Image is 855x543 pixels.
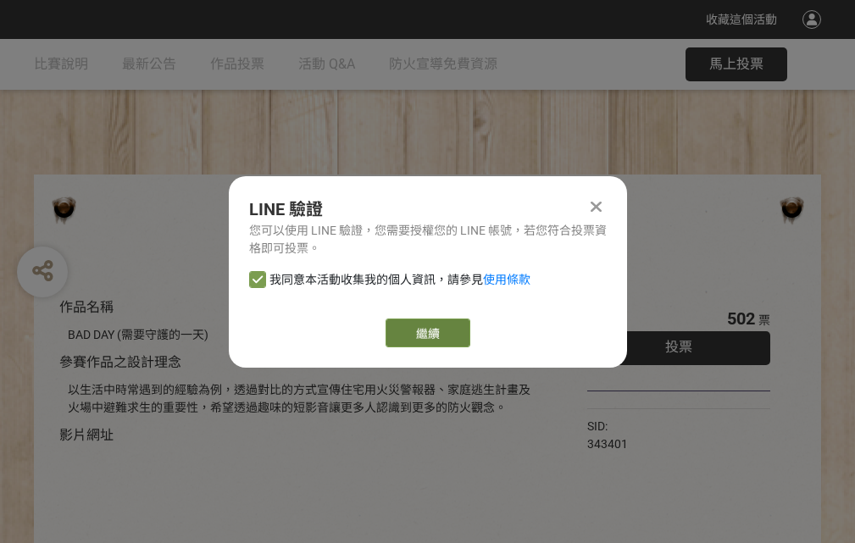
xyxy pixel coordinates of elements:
span: 比賽說明 [34,56,88,72]
div: 您可以使用 LINE 驗證，您需要授權您的 LINE 帳號，若您符合投票資格即可投票。 [249,222,607,258]
span: 影片網址 [59,427,114,443]
span: 作品投票 [210,56,264,72]
span: 活動 Q&A [298,56,355,72]
span: 收藏這個活動 [706,13,777,26]
span: 票 [758,313,770,327]
span: 作品名稱 [59,299,114,315]
a: 繼續 [386,319,470,347]
span: 最新公告 [122,56,176,72]
a: 比賽說明 [34,39,88,90]
span: SID: 343401 [587,419,628,451]
span: 投票 [665,339,692,355]
span: 馬上投票 [709,56,763,72]
iframe: Facebook Share [632,418,717,435]
div: BAD DAY (需要守護的一天) [68,326,536,344]
div: LINE 驗證 [249,197,607,222]
a: 最新公告 [122,39,176,90]
button: 馬上投票 [686,47,787,81]
a: 防火宣導免費資源 [389,39,497,90]
a: 活動 Q&A [298,39,355,90]
span: 我同意本活動收集我的個人資訊，請參見 [269,271,530,289]
span: 防火宣導免費資源 [389,56,497,72]
span: 參賽作品之設計理念 [59,354,181,370]
a: 作品投票 [210,39,264,90]
span: 502 [727,308,755,329]
a: 使用條款 [483,273,530,286]
div: 以生活中時常遇到的經驗為例，透過對比的方式宣傳住宅用火災警報器、家庭逃生計畫及火場中避難求生的重要性，希望透過趣味的短影音讓更多人認識到更多的防火觀念。 [68,381,536,417]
